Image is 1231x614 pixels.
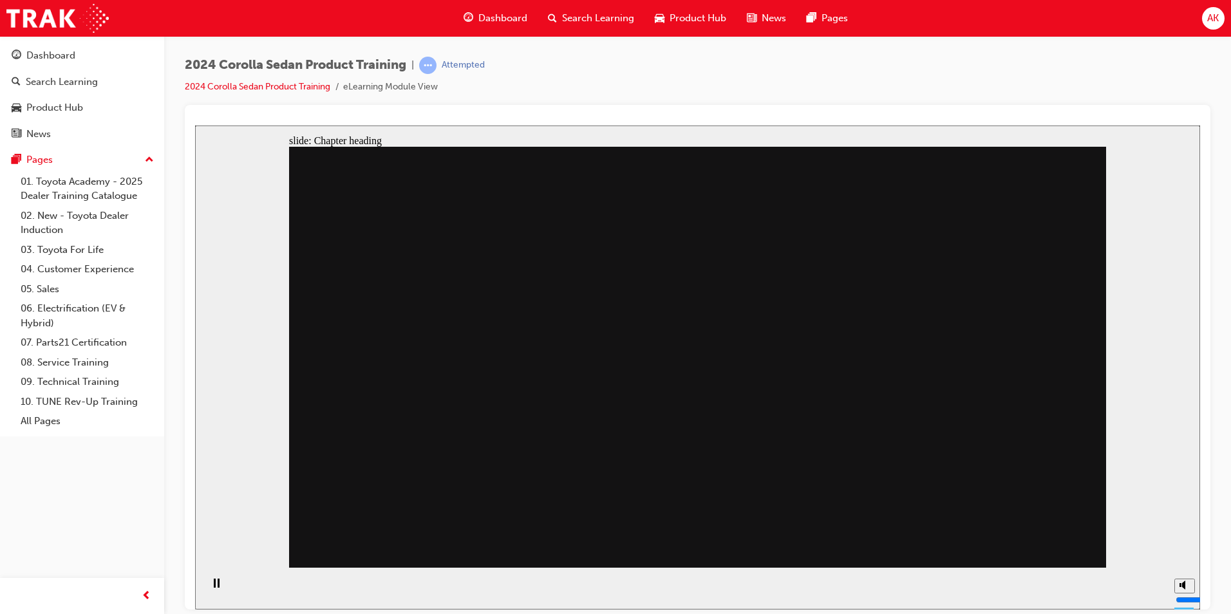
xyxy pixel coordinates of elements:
a: search-iconSearch Learning [538,5,644,32]
input: volume [981,469,1064,479]
a: guage-iconDashboard [453,5,538,32]
span: car-icon [655,10,664,26]
button: DashboardSearch LearningProduct HubNews [5,41,159,148]
span: 2024 Corolla Sedan Product Training [185,58,406,73]
span: guage-icon [464,10,473,26]
a: Dashboard [5,44,159,68]
a: 2024 Corolla Sedan Product Training [185,81,330,92]
a: News [5,122,159,146]
img: Trak [6,4,109,33]
a: 10. TUNE Rev-Up Training [15,392,159,412]
button: Mute (Ctrl+Alt+M) [979,453,1000,468]
div: Pages [26,153,53,167]
span: news-icon [747,10,756,26]
div: Attempted [442,59,485,71]
span: learningRecordVerb_ATTEMPT-icon [419,57,437,74]
button: AK [1202,7,1225,30]
span: news-icon [12,129,21,140]
a: 03. Toyota For Life [15,240,159,260]
a: 05. Sales [15,279,159,299]
div: Product Hub [26,100,83,115]
a: 02. New - Toyota Dealer Induction [15,206,159,240]
span: prev-icon [142,588,151,604]
span: News [762,11,786,26]
span: AK [1207,11,1219,26]
span: | [411,58,414,73]
a: 09. Technical Training [15,372,159,392]
a: news-iconNews [737,5,796,32]
a: All Pages [15,411,159,431]
a: pages-iconPages [796,5,858,32]
div: Search Learning [26,75,98,89]
div: misc controls [973,442,999,484]
a: 04. Customer Experience [15,259,159,279]
a: 08. Service Training [15,353,159,373]
span: Dashboard [478,11,527,26]
div: News [26,127,51,142]
a: car-iconProduct Hub [644,5,737,32]
span: Product Hub [670,11,726,26]
span: Pages [822,11,848,26]
div: Dashboard [26,48,75,63]
span: Search Learning [562,11,634,26]
span: search-icon [12,77,21,88]
a: 01. Toyota Academy - 2025 Dealer Training Catalogue [15,172,159,206]
li: eLearning Module View [343,80,438,95]
div: playback controls [6,442,28,484]
a: Product Hub [5,96,159,120]
a: 06. Electrification (EV & Hybrid) [15,299,159,333]
span: car-icon [12,102,21,114]
span: guage-icon [12,50,21,62]
a: 07. Parts21 Certification [15,333,159,353]
span: up-icon [145,152,154,169]
button: Pages [5,148,159,172]
span: search-icon [548,10,557,26]
span: pages-icon [807,10,816,26]
button: Pause (Ctrl+Alt+P) [6,452,28,474]
a: Search Learning [5,70,159,94]
span: pages-icon [12,154,21,166]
